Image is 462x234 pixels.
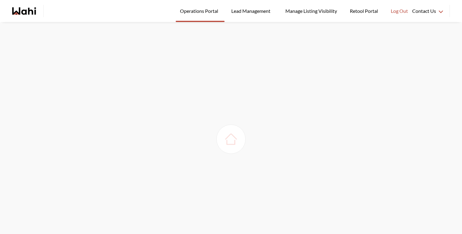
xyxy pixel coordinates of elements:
span: Operations Portal [180,7,220,15]
img: loading house image [222,131,240,148]
a: Wahi homepage [12,7,36,15]
span: Manage Listing Visibility [284,7,339,15]
span: Lead Management [231,7,273,15]
span: Log Out [391,7,408,15]
span: Retool Portal [350,7,380,15]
